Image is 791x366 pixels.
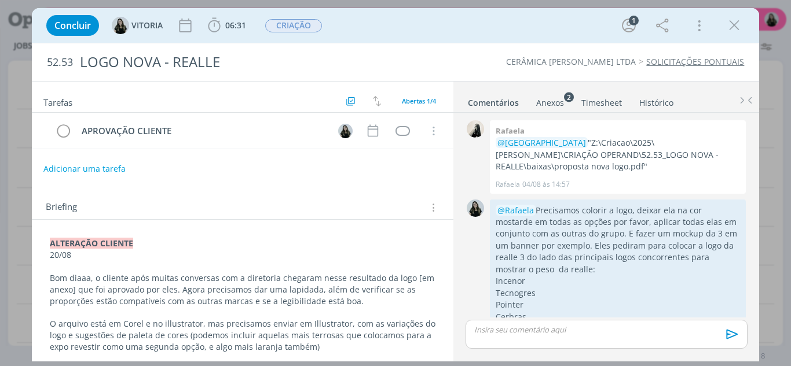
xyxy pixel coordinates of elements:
p: Pointer [496,299,740,310]
span: Tarefas [43,94,72,108]
img: arrow-down-up.svg [373,96,381,106]
a: Histórico [639,92,674,109]
p: Bom diaaa, o cliente após muitas conversas com a diretoria chegaram nesse resultado da logo [em a... [50,272,436,307]
img: V [467,199,484,217]
p: 20/08 [50,249,436,261]
a: Comentários [467,92,519,109]
p: Rafaela [496,179,520,190]
a: SOLICITAÇÕES PONTUAIS [646,56,744,67]
p: Precisamos colorir a logo, deixar ela na cor mostarde em todas as opções por favor, aplicar todas... [496,205,740,276]
span: Briefing [46,200,77,215]
div: dialog [32,8,760,361]
span: 06:31 [225,20,246,31]
button: VVITORIA [112,17,163,34]
span: 04/08 às 14:57 [522,179,570,190]
button: 1 [620,16,638,35]
span: VITORIA [131,21,163,29]
p: Cerbras [496,311,740,323]
img: V [338,124,353,138]
span: Concluir [54,21,91,30]
sup: 2 [564,92,574,102]
span: @[GEOGRAPHIC_DATA] [497,137,586,148]
button: Adicionar uma tarefa [43,158,126,179]
span: @Rafaela [497,205,534,216]
span: CRIAÇÃO [265,19,322,32]
div: APROVAÇÃO CLIENTE [77,124,328,138]
span: Abertas 1/4 [402,97,436,105]
div: Anexos [536,97,564,109]
p: "Z:\Criacao\2025\[PERSON_NAME]\CRIAÇÃO OPERAND\52.53_LOGO NOVA - REALLE\baixas\proposta nova logo... [496,137,740,172]
strong: ALTERAÇÃO CLIENTE [50,238,133,249]
button: Concluir [46,15,99,36]
button: 06:31 [205,16,249,35]
span: 52.53 [47,56,73,69]
p: Incenor [496,275,740,287]
b: Rafaela [496,125,525,136]
a: Timesheet [581,92,622,109]
img: R [467,120,484,138]
button: V [336,122,354,139]
div: 1 [629,16,639,25]
div: LOGO NOVA - REALLE [75,48,449,76]
img: V [112,17,129,34]
a: CERÂMICA [PERSON_NAME] LTDA [506,56,636,67]
button: CRIAÇÃO [265,19,323,33]
p: Tecnogres [496,287,740,299]
p: O arquivo está em Corel e no illustrator, mas precisamos enviar em Illustrator, com as variações ... [50,318,436,353]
